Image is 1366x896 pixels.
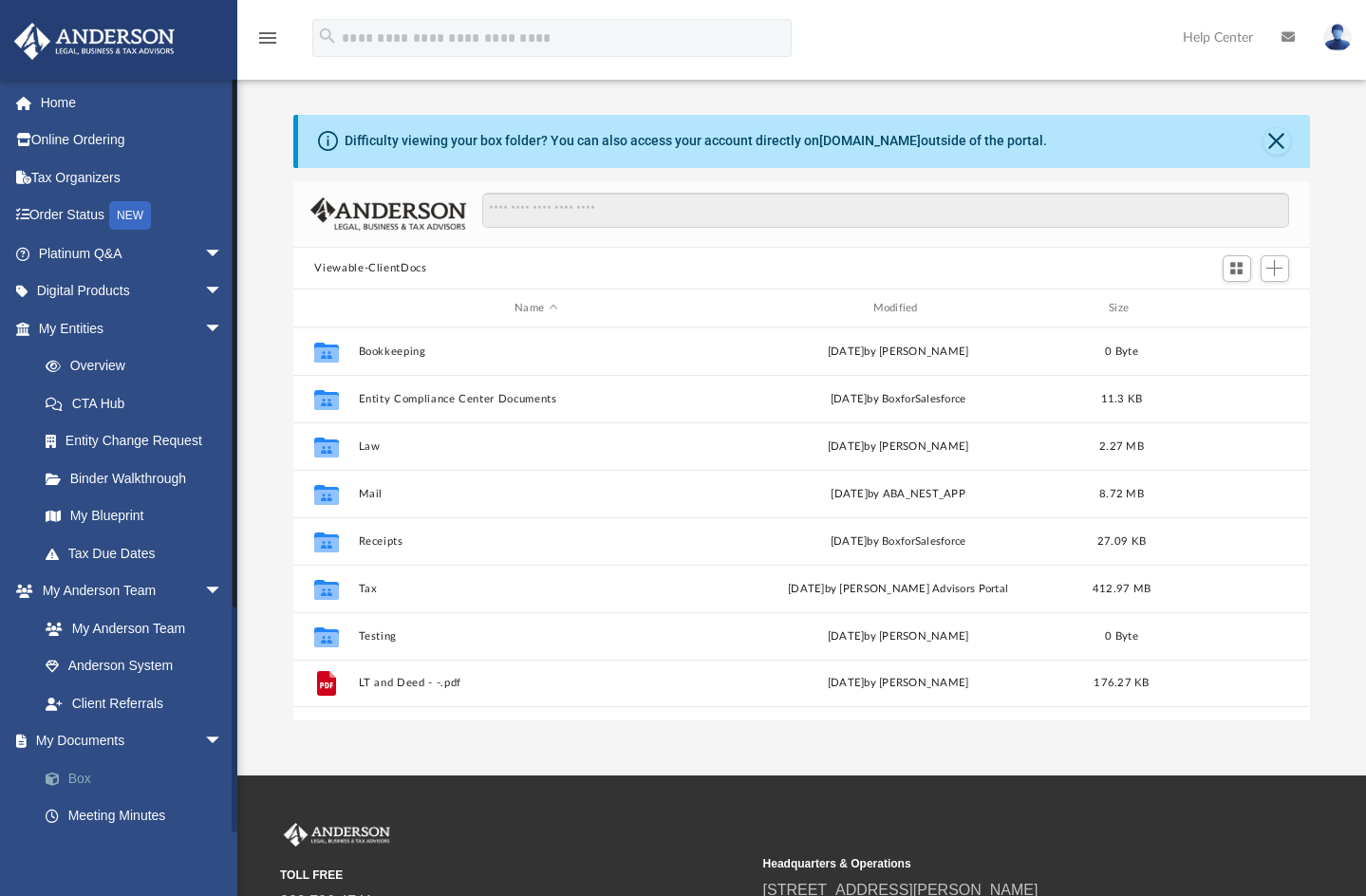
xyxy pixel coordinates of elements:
[13,196,252,235] a: Order StatusNEW
[13,84,252,121] a: Home
[1101,394,1143,404] span: 11.3 KB
[345,131,1047,151] div: Difficulty viewing your box folder? You can also access your account directly on outside of the p...
[314,260,426,277] button: Viewable-ClientDocs
[204,272,242,311] span: arrow_drop_down
[1084,300,1160,317] div: Size
[721,486,1076,503] div: [DATE] by ABA_NEST_APP
[13,722,252,760] a: My Documentsarrow_drop_down
[27,797,252,835] a: Meeting Minutes
[721,439,1076,456] div: [DATE] by [PERSON_NAME]
[317,26,338,47] i: search
[358,300,713,317] div: Name
[27,684,242,722] a: Client Referrals
[27,347,252,385] a: Overview
[280,823,394,848] img: Anderson Advisors Platinum Portal
[359,488,713,500] button: Mail
[204,309,242,348] span: arrow_drop_down
[359,583,713,595] button: Tax
[721,344,1076,361] div: [DATE] by [PERSON_NAME]
[1093,584,1151,594] span: 412.97 MB
[13,309,252,347] a: My Entitiesarrow_drop_down
[1169,300,1301,317] div: id
[13,572,242,610] a: My Anderson Teamarrow_drop_down
[1106,631,1139,642] span: 0 Byte
[721,391,1076,408] div: [DATE] by BoxforSalesforce
[109,201,151,230] div: NEW
[359,393,713,405] button: Entity Compliance Center Documents
[27,384,252,422] a: CTA Hub
[1106,346,1139,357] span: 0 Byte
[721,533,1076,551] div: [DATE] by BoxforSalesforce
[13,121,252,159] a: Online Ordering
[819,133,921,148] a: [DOMAIN_NAME]
[1263,128,1290,155] button: Close
[1097,536,1146,547] span: 27.09 KB
[204,572,242,611] span: arrow_drop_down
[359,677,713,689] button: LT and Deed - -.pdf
[27,609,233,647] a: My Anderson Team
[27,422,252,460] a: Entity Change Request
[1100,441,1145,452] span: 2.27 MB
[13,234,252,272] a: Platinum Q&Aarrow_drop_down
[359,630,713,643] button: Testing
[27,759,252,797] a: Box
[27,497,242,535] a: My Blueprint
[27,647,242,685] a: Anderson System
[280,867,750,884] small: TOLL FREE
[1323,24,1352,51] img: User Pic
[359,440,713,453] button: Law
[293,327,1309,720] div: grid
[721,628,1076,645] div: [DATE] by [PERSON_NAME]
[359,345,713,358] button: Bookkeeping
[256,36,279,49] a: menu
[482,193,1288,229] input: Search files and folders
[204,722,242,761] span: arrow_drop_down
[763,855,1233,872] small: Headquarters & Operations
[27,534,252,572] a: Tax Due Dates
[721,581,1076,598] div: [DATE] by [PERSON_NAME] Advisors Portal
[359,535,713,548] button: Receipts
[720,300,1076,317] div: Modified
[13,159,252,196] a: Tax Organizers
[1100,489,1145,499] span: 8.72 MB
[256,27,279,49] i: menu
[1223,255,1251,282] button: Switch to Grid View
[302,300,349,317] div: id
[1261,255,1289,282] button: Add
[721,675,1076,692] div: [DATE] by [PERSON_NAME]
[204,234,242,273] span: arrow_drop_down
[13,272,252,310] a: Digital Productsarrow_drop_down
[27,459,252,497] a: Binder Walkthrough
[1095,678,1150,688] span: 176.27 KB
[9,23,180,60] img: Anderson Advisors Platinum Portal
